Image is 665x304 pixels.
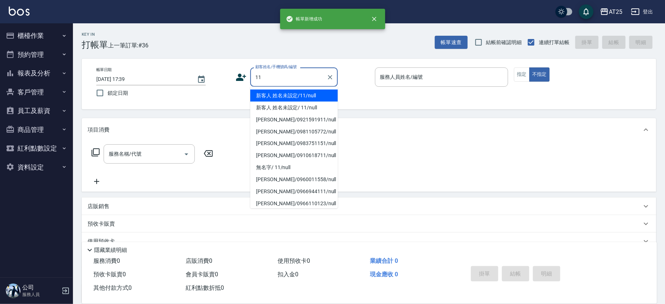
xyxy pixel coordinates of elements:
[108,89,128,97] span: 鎖定日期
[250,174,338,186] li: [PERSON_NAME]/0960011558/null
[486,39,522,46] span: 結帳前確認明細
[82,233,656,250] div: 使用預收卡
[628,5,656,19] button: 登出
[82,198,656,215] div: 店販銷售
[250,126,338,138] li: [PERSON_NAME]/0981105772/null
[250,198,338,210] li: [PERSON_NAME]/0966110123/null
[370,257,398,264] span: 業績合計 0
[186,257,212,264] span: 店販消費 0
[88,203,109,210] p: 店販銷售
[370,271,398,278] span: 現金應收 0
[108,41,149,50] span: 上一筆訂單:#36
[9,7,30,16] img: Logo
[250,186,338,198] li: [PERSON_NAME]/0966944111/null
[88,238,115,245] p: 使用預收卡
[529,67,550,82] button: 不指定
[6,284,20,298] img: Person
[96,67,112,73] label: 帳單日期
[193,71,210,88] button: Choose date, selected date is 2025-10-04
[181,148,192,160] button: Open
[609,7,622,16] div: AT25
[255,64,297,70] label: 顧客姓名/手機號碼/編號
[250,114,338,126] li: [PERSON_NAME]/0921591911/null
[514,67,530,82] button: 指定
[278,257,310,264] span: 使用預收卡 0
[3,139,70,158] button: 紅利點數設定
[286,15,322,23] span: 帳單新增成功
[94,246,127,254] p: 隱藏業績明細
[325,72,335,82] button: Clear
[579,4,594,19] button: save
[93,271,126,278] span: 預收卡販賣 0
[186,271,218,278] span: 會員卡販賣 0
[3,83,70,102] button: 客戶管理
[3,101,70,120] button: 員工及薪資
[82,40,108,50] h3: 打帳單
[250,102,338,114] li: 新客人 姓名未設定/ 11/null
[3,120,70,139] button: 商品管理
[82,32,108,37] h2: Key In
[539,39,569,46] span: 連續打單結帳
[3,45,70,64] button: 預約管理
[88,126,109,134] p: 項目消費
[250,150,338,162] li: [PERSON_NAME]/0910618711/null
[278,271,299,278] span: 扣入金 0
[366,11,382,27] button: close
[3,64,70,83] button: 報表及分析
[93,284,132,291] span: 其他付款方式 0
[250,162,338,174] li: 無名字/ 11/null
[82,215,656,233] div: 預收卡販賣
[82,118,656,141] div: 項目消費
[435,36,468,49] button: 帳單速查
[250,138,338,150] li: [PERSON_NAME]/0983751151/null
[22,284,59,291] h5: 公司
[3,26,70,45] button: 櫃檯作業
[3,158,70,177] button: 資料設定
[186,284,224,291] span: 紅利點數折抵 0
[93,257,120,264] span: 服務消費 0
[22,291,59,298] p: 服務人員
[597,4,625,19] button: AT25
[88,220,115,228] p: 預收卡販賣
[250,90,338,102] li: 新客人 姓名未設定/11/null
[96,73,190,85] input: YYYY/MM/DD hh:mm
